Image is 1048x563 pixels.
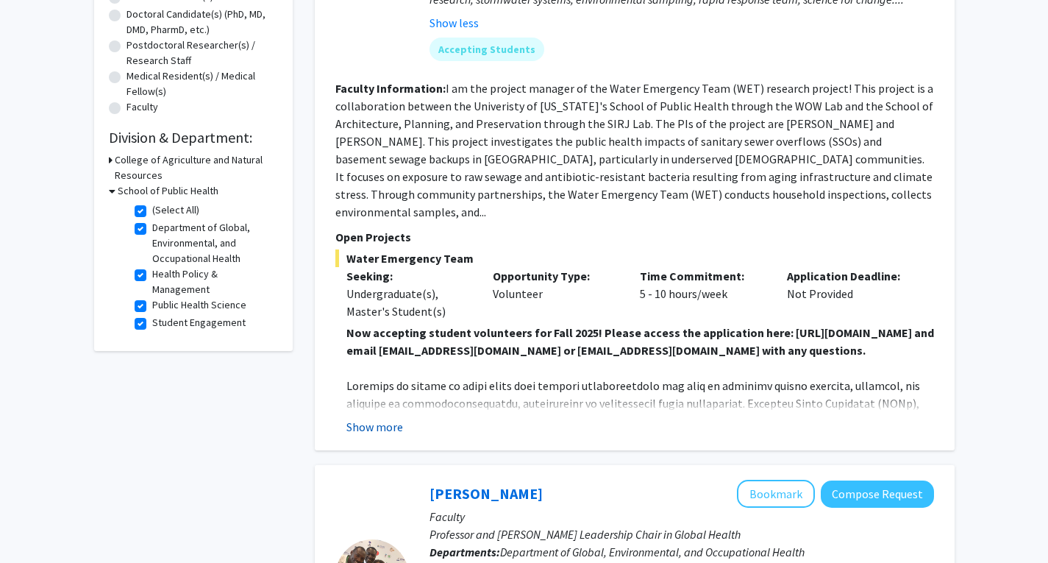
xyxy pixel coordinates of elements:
a: [PERSON_NAME] [429,484,543,503]
span: Water Emergency Team [335,249,934,267]
button: Show less [429,14,479,32]
strong: Now accepting student volunteers for Fall 2025! Please access the application here: [URL][DOMAIN_... [346,325,934,358]
p: Time Commitment: [640,267,765,285]
div: Not Provided [776,267,923,320]
p: Application Deadline: [787,267,912,285]
b: Faculty Information: [335,81,446,96]
label: Department of Global, Environmental, and Occupational Health [152,220,274,266]
button: Add Heather Wipfli to Bookmarks [737,480,815,508]
h2: Division & Department: [109,129,278,146]
label: Doctoral Candidate(s) (PhD, MD, DMD, PharmD, etc.) [126,7,278,38]
h3: College of Agriculture and Natural Resources [115,152,278,183]
label: Medical Resident(s) / Medical Fellow(s) [126,68,278,99]
button: Show more [346,418,403,436]
b: Departments: [429,545,500,559]
iframe: Chat [11,497,63,552]
label: Public Health Science [152,297,246,313]
p: Faculty [429,508,934,525]
h3: School of Public Health [118,183,218,199]
label: (Select All) [152,202,199,218]
div: 5 - 10 hours/week [629,267,776,320]
label: Postdoctoral Researcher(s) / Research Staff [126,38,278,68]
label: Faculty [126,99,158,115]
label: Health Policy & Management [152,266,274,297]
fg-read-more: I am the project manager of the Water Emergency Team (WET) research project! This project is a co... [335,81,933,219]
span: Department of Global, Environmental, and Occupational Health [500,545,805,559]
div: Undergraduate(s), Master's Student(s) [346,285,471,320]
mat-chip: Accepting Students [429,38,544,61]
p: Professor and [PERSON_NAME] Leadership Chair in Global Health [429,525,934,543]
p: Opportunity Type: [493,267,618,285]
p: Open Projects [335,228,934,246]
div: Volunteer [482,267,629,320]
label: Student Engagement [152,315,246,330]
p: Seeking: [346,267,471,285]
button: Compose Request to Heather Wipfli [821,481,934,508]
